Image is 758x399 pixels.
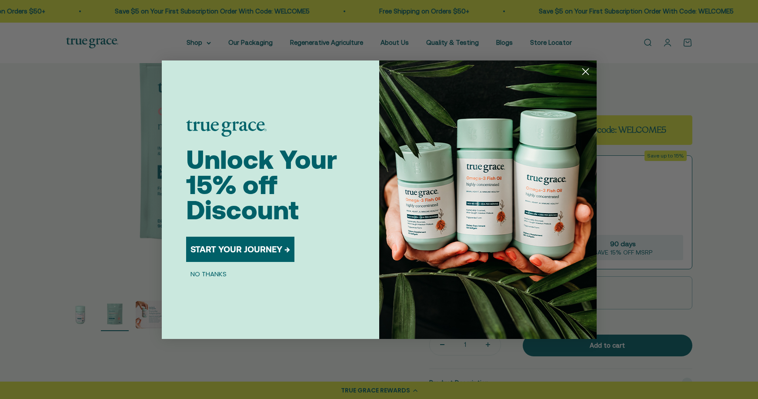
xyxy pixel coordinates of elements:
[186,144,337,225] span: Unlock Your 15% off Discount
[186,120,267,137] img: logo placeholder
[186,237,294,262] button: START YOUR JOURNEY →
[186,269,231,279] button: NO THANKS
[379,60,597,339] img: 098727d5-50f8-4f9b-9554-844bb8da1403.jpeg
[578,64,593,79] button: Close dialog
